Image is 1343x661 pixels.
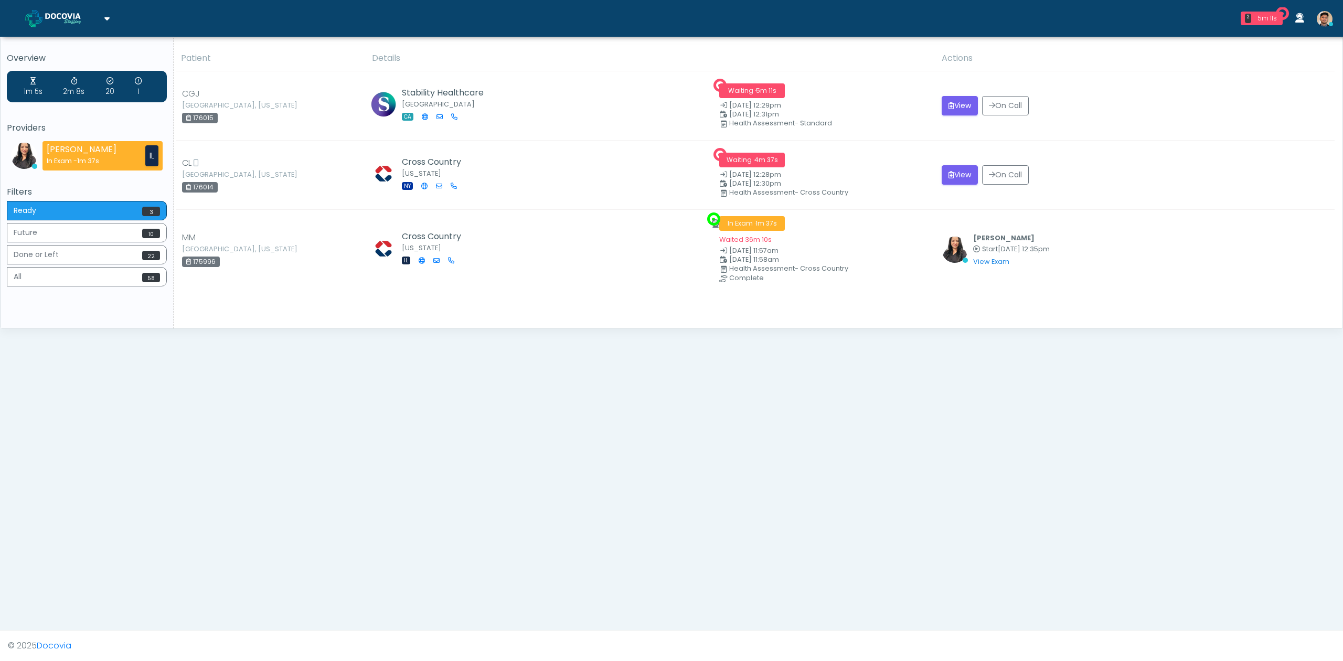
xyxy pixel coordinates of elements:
span: MM [182,231,196,244]
span: 1m 37s [77,156,99,165]
strong: [PERSON_NAME] [47,143,116,155]
small: [GEOGRAPHIC_DATA] [402,100,475,109]
small: [US_STATE] [402,169,441,178]
span: 58 [142,273,160,282]
small: [GEOGRAPHIC_DATA], [US_STATE] [182,172,240,178]
img: Docovia [45,13,98,24]
h5: Stability Healthcare [402,88,484,98]
span: CGJ [182,88,200,100]
div: 5m 11s [1255,14,1278,23]
b: [PERSON_NAME] [973,233,1035,242]
div: Health Assessment- Cross Country [729,189,939,196]
span: [DATE] 12:30pm [729,179,781,188]
a: View Exam [973,257,1009,266]
span: [DATE] 12:31pm [729,110,779,119]
h5: Providers [7,123,167,133]
small: Date Created [719,172,929,178]
div: 20 [105,76,114,97]
img: Lisa Sellers [370,161,397,187]
span: CL [182,157,191,169]
div: In Exam - [47,156,116,166]
button: Done or Left22 [7,245,167,264]
div: 176015 [182,113,218,123]
a: Docovia [25,1,110,35]
div: Health Assessment- Standard [729,120,939,126]
span: 22 [142,251,160,260]
div: 2 [1245,14,1251,23]
span: CA [402,113,413,121]
button: View [942,96,978,115]
div: 1m 5s [24,76,42,97]
span: 5m 11s [756,86,776,95]
small: Scheduled Time [719,180,929,187]
img: Viral Patel [942,237,968,263]
small: Scheduled Time [719,111,929,118]
div: Basic example [7,201,167,289]
img: Docovia [25,10,42,27]
span: IL [402,257,410,264]
span: Waiting · [719,153,785,167]
small: [GEOGRAPHIC_DATA], [US_STATE] [182,102,240,109]
h5: Overview [7,54,167,63]
button: On Call [982,96,1029,115]
span: 1m 37s [755,219,777,228]
small: [US_STATE] [402,243,441,252]
div: Health Assessment- Cross Country [729,265,939,272]
span: 3 [142,207,160,216]
img: Viral Patel [11,143,37,169]
img: Meghan Stimmler [370,91,397,118]
button: Ready3 [7,201,167,220]
small: Date Created [719,248,929,254]
span: Waiting · [719,83,785,98]
div: IL [145,145,158,166]
img: Lisa Sellers [370,236,397,262]
button: On Call [982,165,1029,185]
span: Start [982,244,998,253]
span: NY [402,182,413,190]
div: Complete [729,275,939,281]
span: 10 [142,229,160,238]
h5: Cross Country [402,157,465,167]
small: Scheduled Time [719,257,929,263]
th: Patient [175,46,366,71]
small: Date Created [719,102,929,109]
span: [DATE] 11:57am [729,246,779,255]
div: 176014 [182,182,218,193]
small: Started at [973,246,1050,253]
button: Future10 [7,223,167,242]
div: 1 [135,76,142,97]
button: All58 [7,267,167,286]
span: [DATE] 11:58am [729,255,779,264]
span: [DATE] 12:35pm [998,244,1050,253]
button: View [942,165,978,185]
span: [DATE] 12:28pm [729,170,781,179]
div: 2m 8s [63,76,84,97]
img: Kenner Medina [1317,11,1333,27]
h5: Filters [7,187,167,197]
th: Details [366,46,935,71]
small: Waited 36m 10s [719,235,772,244]
span: In Exam · [719,216,785,231]
a: 2 5m 11s [1234,7,1289,29]
span: [DATE] 12:29pm [729,101,781,110]
a: Docovia [37,639,71,652]
span: 4m 37s [754,155,778,164]
h5: Cross Country [402,232,463,241]
small: [GEOGRAPHIC_DATA], [US_STATE] [182,246,240,252]
th: Actions [935,46,1335,71]
div: 175996 [182,257,220,267]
